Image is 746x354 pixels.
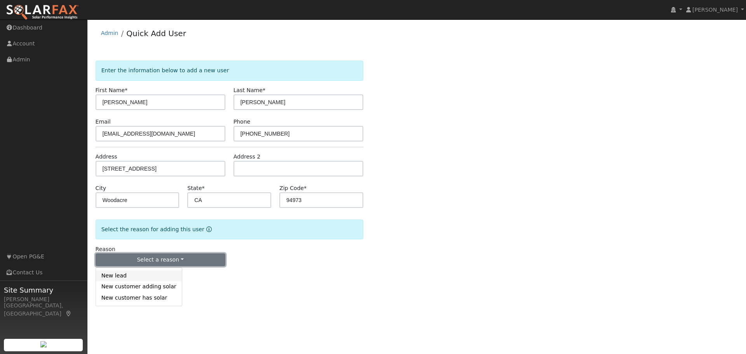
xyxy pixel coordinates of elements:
[65,310,72,317] a: Map
[204,226,212,232] a: Reason for new user
[304,185,307,191] span: Required
[125,87,127,93] span: Required
[234,118,251,126] label: Phone
[96,253,225,267] button: Select a reason
[6,4,79,21] img: SolarFax
[96,86,128,94] label: First Name
[4,302,83,318] div: [GEOGRAPHIC_DATA], [GEOGRAPHIC_DATA]
[692,7,738,13] span: [PERSON_NAME]
[96,270,182,281] a: New lead
[234,86,265,94] label: Last Name
[96,61,363,80] div: Enter the information below to add a new user
[96,220,363,239] div: Select the reason for adding this user
[187,184,204,192] label: State
[202,185,205,191] span: Required
[4,285,83,295] span: Site Summary
[96,153,117,161] label: Address
[126,29,186,38] a: Quick Add User
[40,341,47,347] img: retrieve
[96,184,106,192] label: City
[96,245,115,253] label: Reason
[96,292,182,303] a: New customer has solar
[101,30,119,36] a: Admin
[234,153,261,161] label: Address 2
[279,184,307,192] label: Zip Code
[4,295,83,303] div: [PERSON_NAME]
[96,118,111,126] label: Email
[263,87,265,93] span: Required
[96,281,182,292] a: New customer adding solar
